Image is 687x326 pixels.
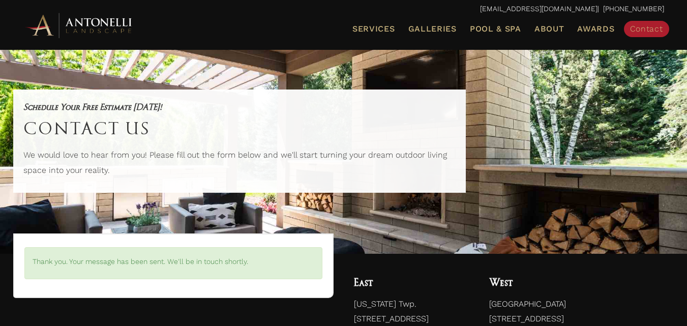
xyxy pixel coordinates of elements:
p: Thank you. Your message has been sent. We'll be in touch shortly. [33,255,314,269]
a: Services [348,22,399,36]
h4: East [354,274,469,291]
a: Awards [573,22,618,36]
h5: Schedule Your Free Estimate [DATE]! [23,100,456,114]
h1: Contact Us [23,114,456,142]
span: Pool & Spa [470,24,521,34]
span: Contact [630,24,663,34]
p: | [PHONE_NUMBER] [23,3,664,16]
a: Galleries [404,22,461,36]
span: Awards [577,24,614,34]
span: Galleries [408,24,457,34]
span: About [534,25,564,33]
a: Pool & Spa [466,22,525,36]
a: About [530,22,569,36]
p: We would love to hear from you! Please fill out the form below and we'll start turning your dream... [23,147,456,183]
a: Contact [624,21,669,37]
h4: West [489,274,664,291]
a: [EMAIL_ADDRESS][DOMAIN_NAME] [480,5,598,13]
span: Services [352,25,395,33]
img: Antonelli Horizontal Logo [23,11,135,39]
